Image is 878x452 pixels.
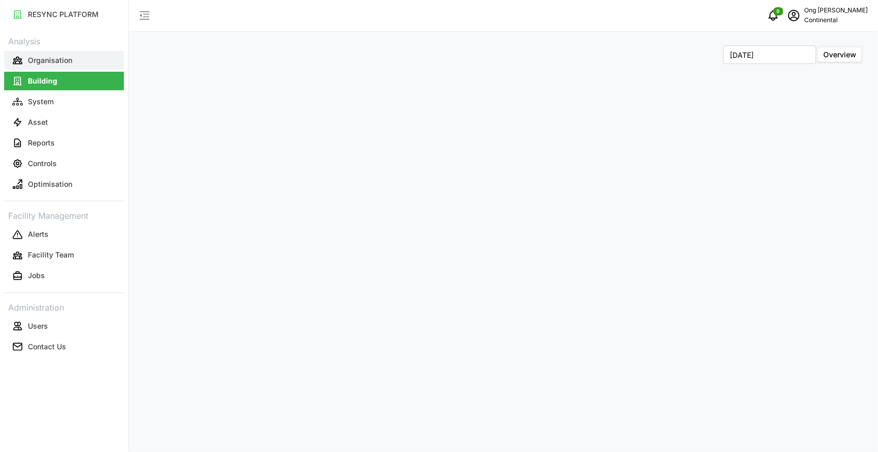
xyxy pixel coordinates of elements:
a: Asset [4,112,124,133]
button: Controls [4,154,124,173]
button: Optimisation [4,175,124,193]
p: System [28,96,54,107]
button: Alerts [4,225,124,244]
span: 0 [777,8,780,15]
button: Jobs [4,267,124,285]
a: System [4,91,124,112]
button: Contact Us [4,337,124,356]
button: Reports [4,134,124,152]
p: Jobs [28,270,45,281]
a: Organisation [4,50,124,71]
p: Reports [28,138,55,148]
a: Optimisation [4,174,124,195]
a: Alerts [4,224,124,245]
p: Alerts [28,229,49,239]
p: Optimisation [28,179,72,189]
a: Jobs [4,266,124,286]
button: Users [4,317,124,335]
p: Facility Management [4,207,124,222]
p: Building [28,76,57,86]
p: RESYNC PLATFORM [28,9,99,20]
p: Users [28,321,48,331]
a: RESYNC PLATFORM [4,4,124,25]
button: notifications [763,5,784,26]
p: Facility Team [28,250,74,260]
a: Facility Team [4,245,124,266]
p: Organisation [28,55,72,66]
a: Contact Us [4,336,124,357]
button: Organisation [4,51,124,70]
p: Asset [28,117,48,127]
button: schedule [784,5,804,26]
p: Controls [28,158,57,169]
p: Continental [804,15,868,25]
a: Building [4,71,124,91]
a: Controls [4,153,124,174]
button: Building [4,72,124,90]
p: Analysis [4,33,124,48]
a: Reports [4,133,124,153]
p: Ong [PERSON_NAME] [804,6,868,15]
p: Contact Us [28,342,66,352]
p: Administration [4,299,124,314]
span: Overview [823,50,856,59]
input: Select Month [723,45,816,64]
button: RESYNC PLATFORM [4,5,124,24]
button: System [4,92,124,111]
button: Facility Team [4,246,124,265]
a: Users [4,316,124,336]
button: Asset [4,113,124,132]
